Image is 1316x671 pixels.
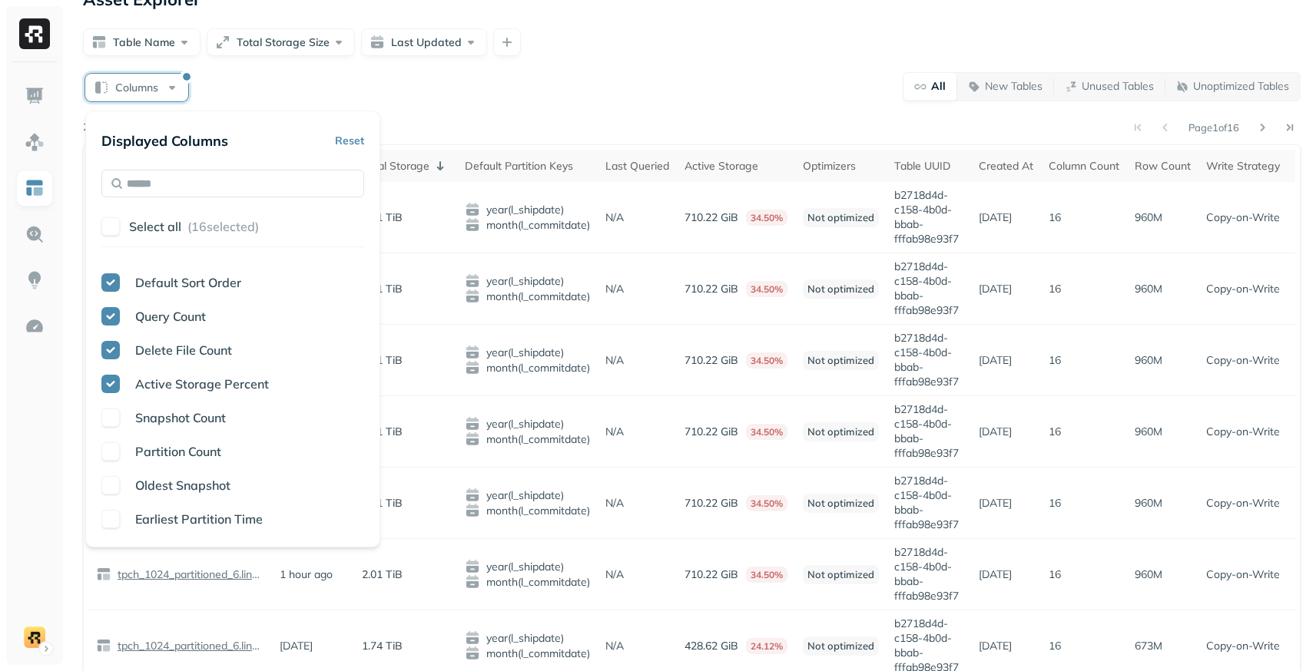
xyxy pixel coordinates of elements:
[19,18,50,49] img: Ryft
[605,353,624,368] p: N/A
[979,353,1012,368] p: [DATE]
[1049,567,1119,582] p: 16
[894,402,963,461] p: b2718d4d-c158-4b0d-bbab-fffab98e93f7
[362,210,403,225] p: 2.01 TiB
[25,316,45,336] img: Optimization
[465,360,590,375] span: month(l_commitdate)
[803,422,879,441] p: Not optimized
[465,289,590,304] span: month(l_commitdate)
[111,639,264,653] a: tpch_1024_partitioned_6.lineitem
[362,496,403,511] p: 2.01 TiB
[979,425,1012,439] p: [DATE]
[605,210,624,225] p: N/A
[685,425,738,439] p: 710.22 GiB
[1135,282,1162,296] p: 960M
[465,416,590,431] span: year(l_shipdate)
[803,208,879,227] p: Not optimized
[803,494,879,513] p: Not optimized
[135,478,230,493] span: Oldest Snapshot
[280,567,333,582] p: 1 hour ago
[361,28,487,56] button: Last Updated
[979,639,1012,653] p: [DATE]
[1135,639,1162,653] p: 673M
[135,342,232,358] span: Delete File Count
[465,559,590,574] span: year(l_shipdate)
[135,444,221,459] span: Partition Count
[25,132,45,152] img: Assets
[685,353,738,368] p: 710.22 GiB
[135,511,263,527] span: Earliest Partition Time
[465,217,590,233] span: month(l_commitdate)
[803,565,879,584] p: Not optimized
[979,282,1012,296] p: [DATE]
[83,28,201,56] button: Table Name
[25,270,45,290] img: Insights
[1206,639,1280,653] p: Copy-on-Write
[362,353,403,368] p: 2.01 TiB
[1188,121,1239,134] p: Page 1 of 16
[1206,210,1280,225] p: Copy-on-Write
[685,496,738,511] p: 710.22 GiB
[101,132,228,150] p: Displayed Columns
[894,159,963,174] div: Table UUID
[465,431,590,447] span: month(l_commitdate)
[24,626,45,648] img: demo
[1206,282,1280,296] p: Copy-on-Write
[979,496,1012,511] p: [DATE]
[685,282,738,296] p: 710.22 GiB
[746,567,787,583] p: 34.50%
[1193,79,1289,94] p: Unoptimized Tables
[894,545,963,603] p: b2718d4d-c158-4b0d-bbab-fffab98e93f7
[135,309,206,324] span: Query Count
[362,639,403,653] p: 1.74 TiB
[1049,210,1119,225] p: 16
[85,74,188,101] button: Columns
[605,282,624,296] p: N/A
[803,636,879,656] p: Not optimized
[685,639,738,653] p: 428.62 GiB
[803,351,879,370] p: Not optimized
[985,79,1043,94] p: New Tables
[605,496,624,511] p: N/A
[605,159,669,174] div: Last Queried
[96,638,111,653] img: table
[1049,496,1119,511] p: 16
[83,120,159,135] p: 246 tables found
[465,488,590,503] span: year(l_shipdate)
[111,567,264,582] a: tpch_1024_partitioned_6.lineitem
[335,127,364,154] button: Reset
[135,376,269,392] span: Active Storage Percent
[1206,353,1280,368] p: Copy-on-Write
[979,159,1033,174] div: Created At
[465,646,590,661] span: month(l_commitdate)
[465,574,590,590] span: month(l_commitdate)
[362,567,403,582] p: 2.01 TiB
[362,157,449,175] div: Total Storage
[746,424,787,440] p: 34.50%
[362,282,403,296] p: 2.01 TiB
[746,281,787,297] p: 34.50%
[135,410,226,425] span: Snapshot Count
[931,79,946,94] p: All
[1049,639,1119,653] p: 16
[1082,79,1154,94] p: Unused Tables
[803,159,879,174] div: Optimizers
[894,188,963,246] p: b2718d4d-c158-4b0d-bbab-fffab98e93f7
[746,210,787,226] p: 34.50%
[894,474,963,532] p: b2718d4d-c158-4b0d-bbab-fffab98e93f7
[362,425,403,439] p: 2.01 TiB
[114,639,264,653] p: tpch_1024_partitioned_6.lineitem
[129,213,364,240] button: Select all (16selected)
[1206,496,1280,511] p: Copy-on-Write
[746,352,787,369] p: 34.50%
[1135,210,1162,225] p: 960M
[605,425,624,439] p: N/A
[465,503,590,518] span: month(l_commitdate)
[465,273,590,289] span: year(l_shipdate)
[685,567,738,582] p: 710.22 GiB
[280,639,313,653] p: [DATE]
[979,567,1012,582] p: [DATE]
[605,639,624,653] p: N/A
[465,159,590,174] div: Default Partition Keys
[129,219,181,234] p: Select all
